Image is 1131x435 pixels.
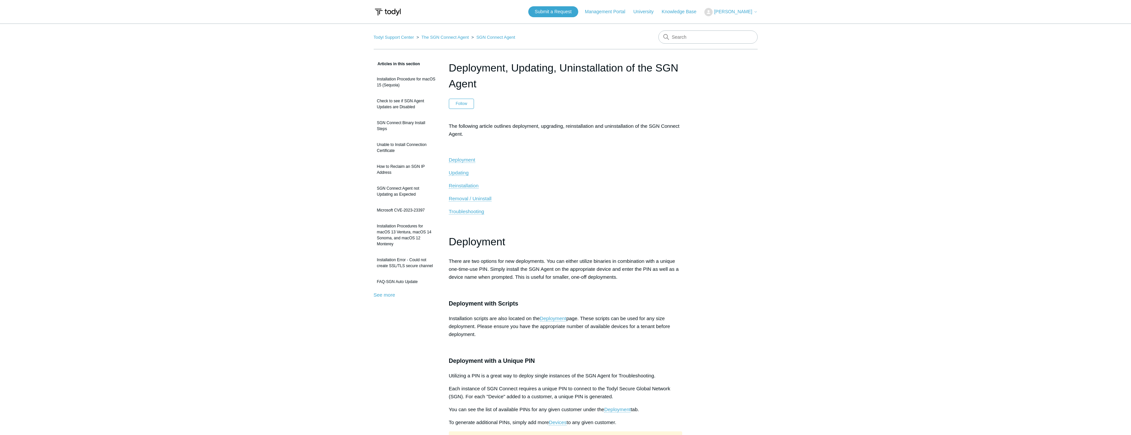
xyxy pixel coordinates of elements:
span: [PERSON_NAME] [714,9,752,14]
a: SGN Connect Agent [476,35,515,40]
input: Search [658,30,758,44]
span: Installation scripts are also located on the [449,315,540,321]
a: University [633,8,660,15]
a: Check to see if SGN Agent Updates are Disabled [374,95,439,113]
a: Troubleshooting [449,209,484,215]
a: Installation Error - Could not create SSL/TLS secure channel [374,254,439,272]
span: Deployment with a Unique PIN [449,358,535,364]
span: Each instance of SGN Connect requires a unique PIN to connect to the Todyl Secure Global Network ... [449,386,670,399]
a: Unable to Install Connection Certificate [374,138,439,157]
a: Installation Procedure for macOS 15 (Sequoia) [374,73,439,91]
a: FAQ-SGN Auto Update [374,275,439,288]
a: Management Portal [585,8,632,15]
span: Updating [449,170,469,175]
button: [PERSON_NAME] [704,8,757,16]
span: To generate additional PINs, simply add more [449,419,549,425]
a: Knowledge Base [662,8,703,15]
h1: Deployment, Updating, Uninstallation of the SGN Agent [449,60,683,92]
a: SGN Connect Agent not Updating as Expected [374,182,439,201]
span: Deployment [449,157,475,163]
a: Todyl Support Center [374,35,414,40]
span: Removal / Uninstall [449,196,492,201]
a: Devices [549,419,566,425]
a: Deployment [540,315,566,321]
a: Deployment [449,157,475,163]
a: Removal / Uninstall [449,196,492,202]
span: tab. [631,407,639,412]
span: Deployment [449,236,505,248]
li: Todyl Support Center [374,35,415,40]
button: Follow Article [449,99,474,109]
span: page. These scripts can be used for any size deployment. Please ensure you have the appropriate n... [449,315,670,337]
a: Deployment [604,407,631,412]
a: The SGN Connect Agent [421,35,469,40]
img: Todyl Support Center Help Center home page [374,6,402,18]
span: to any given customer. [567,419,616,425]
a: Updating [449,170,469,176]
a: Installation Procedures for macOS 13 Ventura, macOS 14 Sonoma, and macOS 12 Monterey [374,220,439,250]
span: Articles in this section [374,62,420,66]
a: Reinstallation [449,183,479,189]
span: You can see the list of available PINs for any given customer under the [449,407,604,412]
a: How to Reclaim an SGN IP Address [374,160,439,179]
a: See more [374,292,395,298]
li: The SGN Connect Agent [415,35,470,40]
a: SGN Connect Binary Install Steps [374,117,439,135]
span: The following article outlines deployment, upgrading, reinstallation and uninstallation of the SG... [449,123,680,137]
span: There are two options for new deployments. You can either utilize binaries in combination with a ... [449,258,679,280]
span: Reinstallation [449,183,479,188]
span: Deployment with Scripts [449,300,518,307]
li: SGN Connect Agent [470,35,515,40]
a: Submit a Request [528,6,578,17]
span: Utilizing a PIN is a great way to deploy single instances of the SGN Agent for Troubleshooting. [449,373,656,378]
a: Microsoft CVE-2023-23397 [374,204,439,217]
